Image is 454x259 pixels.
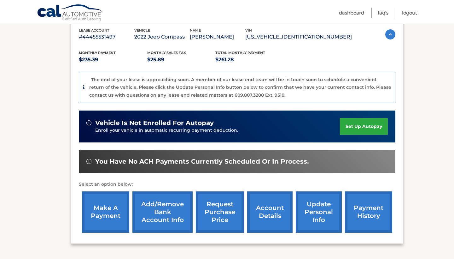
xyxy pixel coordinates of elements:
img: alert-white.svg [86,159,91,164]
span: vin [245,28,252,33]
a: FAQ's [378,8,388,18]
span: vehicle is not enrolled for autopay [95,119,214,127]
span: Monthly Payment [79,51,116,55]
span: You have no ACH payments currently scheduled or in process. [95,158,309,166]
span: Total Monthly Payment [215,51,265,55]
p: $261.28 [215,55,284,64]
p: [PERSON_NAME] [190,33,245,41]
img: alert-white.svg [86,120,91,125]
a: update personal info [296,191,342,233]
a: set up autopay [340,118,388,135]
span: Monthly sales Tax [147,51,186,55]
p: 2022 Jeep Compass [134,33,190,41]
p: $235.39 [79,55,147,64]
span: name [190,28,201,33]
p: $25.89 [147,55,216,64]
p: [US_VEHICLE_IDENTIFICATION_NUMBER] [245,33,352,41]
a: Dashboard [339,8,364,18]
a: payment history [345,191,392,233]
p: Select an option below: [79,181,395,188]
a: make a payment [82,191,129,233]
a: Cal Automotive [37,4,103,22]
a: account details [247,191,293,233]
a: Logout [402,8,417,18]
p: Enroll your vehicle in automatic recurring payment deduction. [95,127,340,134]
a: Add/Remove bank account info [132,191,193,233]
a: request purchase price [196,191,244,233]
img: accordion-active.svg [385,29,395,39]
span: vehicle [134,28,150,33]
p: #44455531497 [79,33,134,41]
span: lease account [79,28,109,33]
p: The end of your lease is approaching soon. A member of our lease end team will be in touch soon t... [89,77,391,98]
